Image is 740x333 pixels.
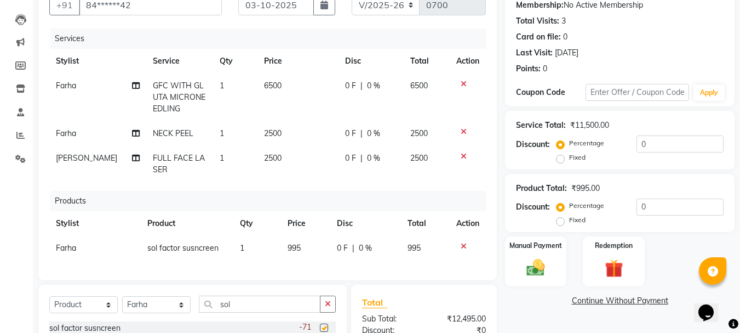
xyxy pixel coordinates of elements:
span: | [360,80,363,92]
span: 1 [220,81,224,91]
span: 1 [240,243,244,253]
th: Service [146,49,213,74]
th: Stylist [49,211,141,236]
span: 995 [408,243,421,253]
span: 6500 [410,81,428,91]
th: Qty [213,49,257,74]
span: 2500 [264,128,282,138]
span: Farha [56,128,76,138]
span: 0 F [337,242,348,254]
span: Farha [56,81,76,91]
span: 0 F [345,80,356,92]
div: [DATE] [555,47,578,59]
span: 0 % [367,80,380,92]
th: Product [141,211,233,236]
span: FULL FACE LASER [153,153,205,174]
input: Search or Scan [199,296,320,313]
th: Price [281,211,330,236]
span: | [352,242,354,254]
th: Action [450,211,486,236]
span: -71 [299,321,311,333]
span: 1 [220,128,224,138]
span: 6500 [264,81,282,91]
label: Manual Payment [509,241,562,251]
div: 0 [543,63,547,75]
div: Services [50,29,494,49]
div: ₹11,500.00 [570,120,609,131]
label: Fixed [569,153,586,162]
span: 0 % [367,128,380,139]
img: _gift.svg [599,257,629,280]
th: Action [450,49,486,74]
div: Discount: [516,139,550,150]
button: Apply [693,84,725,101]
span: sol factor susncreen [147,243,219,253]
span: 0 % [359,242,372,254]
label: Redemption [595,241,633,251]
label: Fixed [569,215,586,225]
span: 2500 [264,153,282,163]
span: Total [362,297,387,308]
th: Price [257,49,339,74]
div: 3 [561,15,566,27]
span: 2500 [410,153,428,163]
th: Total [401,211,450,236]
span: 0 F [345,153,356,164]
div: Service Total: [516,120,566,131]
th: Stylist [49,49,146,74]
label: Percentage [569,201,604,211]
div: Discount: [516,201,550,213]
div: Total Visits: [516,15,559,27]
label: Percentage [569,138,604,148]
div: Sub Total: [354,313,424,325]
span: | [360,128,363,139]
span: | [360,153,363,164]
div: Coupon Code [516,87,585,98]
div: Points: [516,63,541,75]
div: 0 [563,31,567,43]
div: ₹12,495.00 [424,313,494,325]
iframe: chat widget [694,289,729,322]
span: 1 [220,153,224,163]
th: Qty [233,211,281,236]
div: ₹995.00 [571,183,600,194]
div: Last Visit: [516,47,553,59]
span: 0 F [345,128,356,139]
span: 0 % [367,153,380,164]
th: Total [404,49,450,74]
th: Disc [339,49,404,74]
span: 995 [288,243,301,253]
div: Products [50,191,494,211]
span: GFC WITH GLUTA MICRONEEDLING [153,81,205,114]
span: Farha [56,243,76,253]
span: 2500 [410,128,428,138]
img: _cash.svg [521,257,550,278]
div: Product Total: [516,183,567,194]
a: Continue Without Payment [507,295,732,307]
th: Disc [330,211,401,236]
input: Enter Offer / Coupon Code [586,84,689,101]
div: Card on file: [516,31,561,43]
span: NECK PEEL [153,128,193,138]
span: [PERSON_NAME] [56,153,117,163]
